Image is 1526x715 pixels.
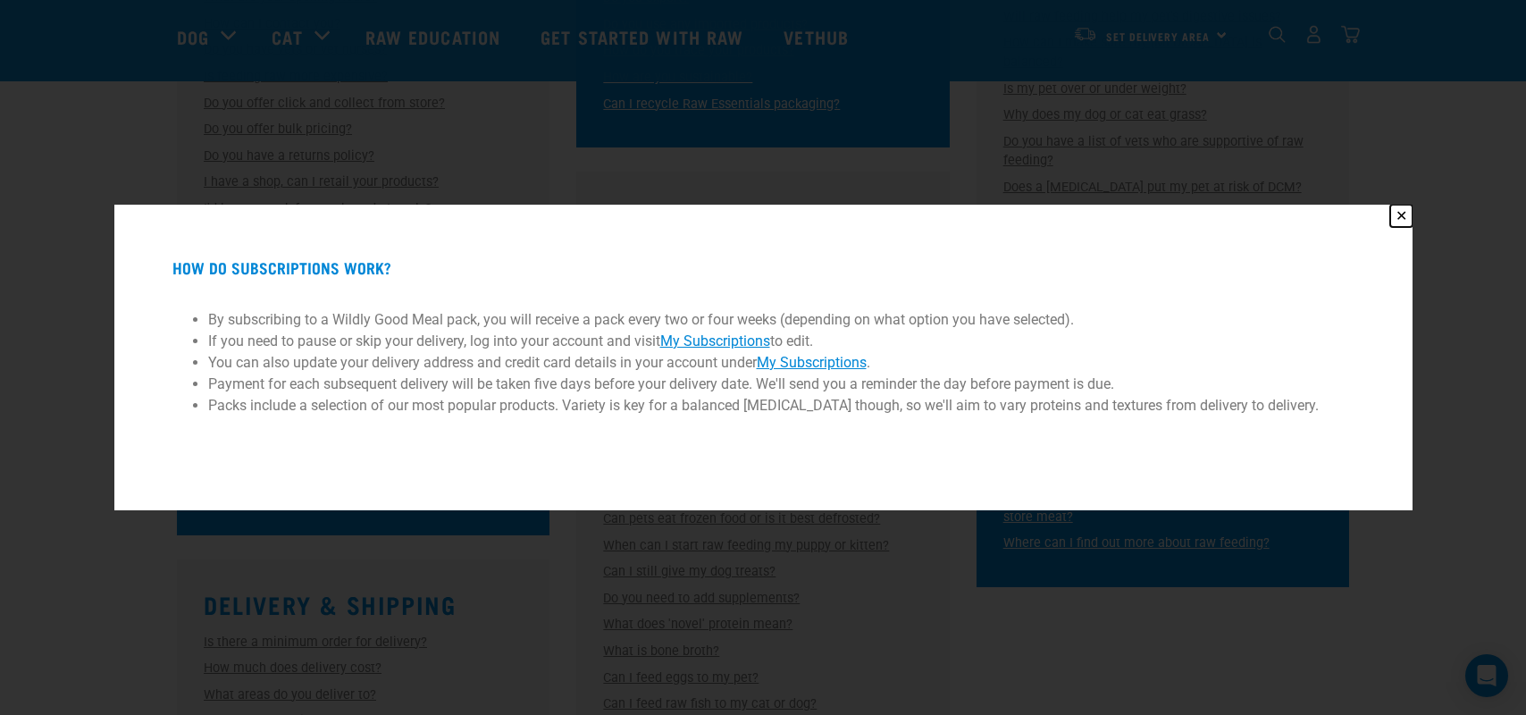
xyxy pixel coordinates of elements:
a: My Subscriptions [757,354,867,371]
button: Close [1390,205,1413,227]
li: If you need to pause or skip your delivery, log into your account and visit to edit. [208,331,1319,352]
a: My Subscriptions [660,332,770,349]
li: Packs include a selection of our most popular products. Variety is key for a balanced [MEDICAL_DA... [208,395,1319,416]
li: Payment for each subsequent delivery will be taken five days before your delivery date. We'll sen... [208,374,1319,395]
li: By subscribing to a Wildly Good Meal pack, you will receive a pack every two or four weeks (depen... [208,309,1319,331]
h4: How do subscriptions work? [172,259,1354,277]
li: You can also update your delivery address and credit card details in your account under . [208,352,1319,374]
